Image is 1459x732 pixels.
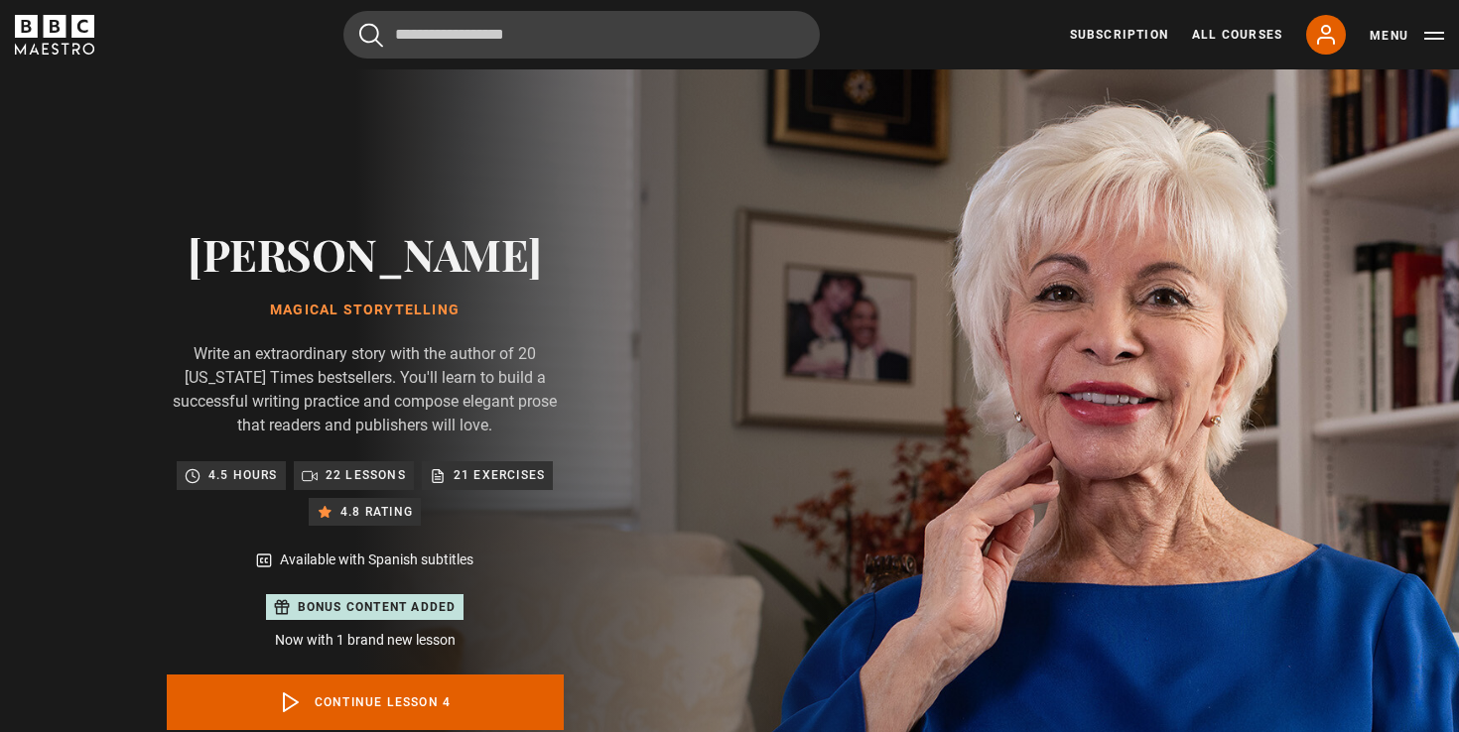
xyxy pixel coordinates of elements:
p: Bonus content added [298,598,457,616]
h1: Magical Storytelling [167,303,564,318]
input: Search [343,11,820,59]
a: All Courses [1192,26,1282,44]
p: 4.8 rating [340,502,413,522]
p: 21 exercises [454,465,545,485]
p: Now with 1 brand new lesson [167,630,564,651]
p: Available with Spanish subtitles [280,549,473,570]
button: Toggle navigation [1370,26,1444,46]
a: Subscription [1070,26,1168,44]
svg: BBC Maestro [15,15,94,55]
a: Continue lesson 4 [167,674,564,730]
h2: [PERSON_NAME] [167,228,564,279]
p: 4.5 hours [208,465,278,485]
p: Write an extraordinary story with the author of 20 [US_STATE] Times bestsellers. You'll learn to ... [167,342,564,437]
p: 22 lessons [326,465,406,485]
button: Submit the search query [359,23,383,48]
